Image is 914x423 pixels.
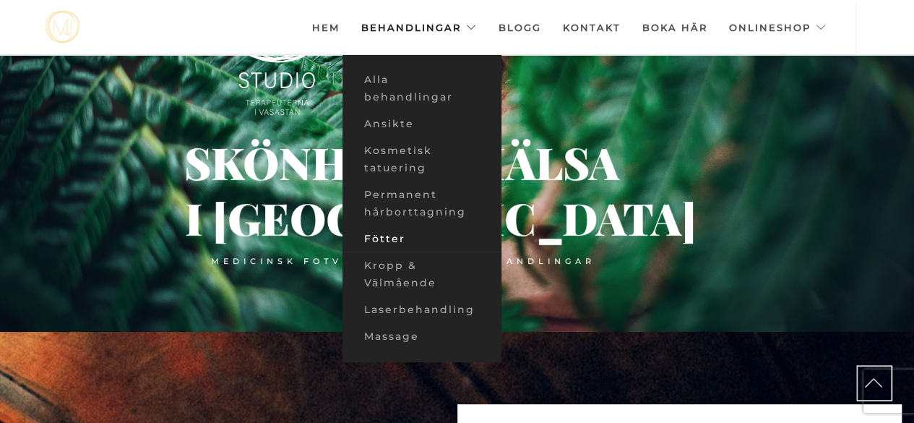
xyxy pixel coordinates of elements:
[499,2,541,53] a: Blogg
[342,137,501,181] a: Kosmetisk tatuering
[46,11,79,43] img: mjstudio
[46,11,79,43] a: mjstudio mjstudio mjstudio
[342,252,501,296] a: Kropp & Välmående
[729,2,827,53] a: Onlineshop
[342,111,501,137] a: Ansikte
[642,2,707,53] a: Boka här
[563,2,621,53] a: Kontakt
[342,67,501,111] a: Alla behandlingar
[342,226,501,252] a: Fötter
[342,181,501,226] a: Permanent hårborttagning
[184,156,533,167] div: Skönhet & hälsa
[185,212,346,226] div: i [GEOGRAPHIC_DATA]
[312,2,340,53] a: Hem
[361,2,477,53] a: Behandlingar
[342,323,501,350] a: Massage
[342,296,501,323] a: Laserbehandling
[211,256,595,267] div: Medicinsk fotvård & skönhetsbehandlingar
